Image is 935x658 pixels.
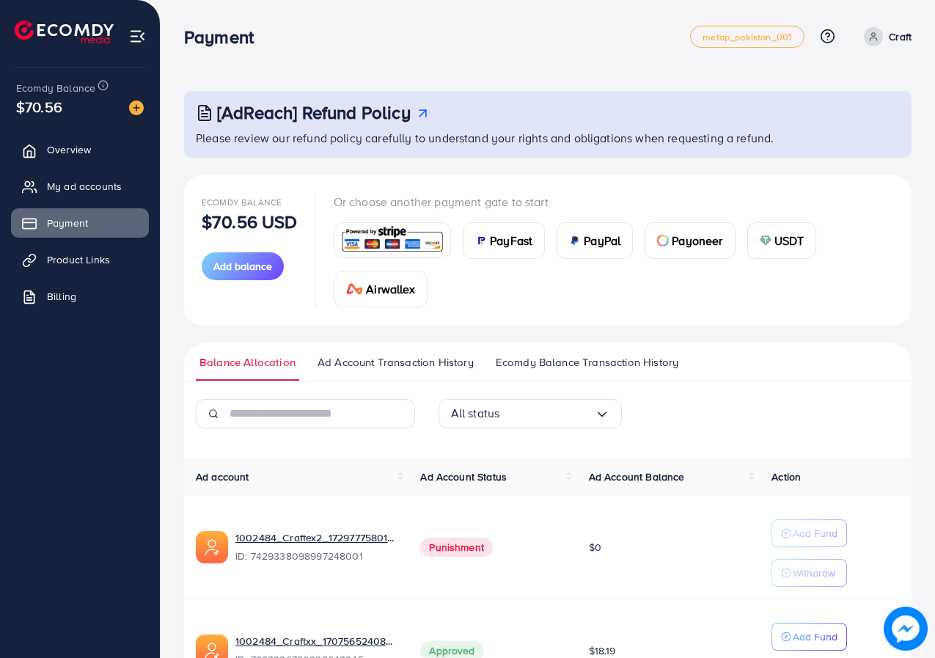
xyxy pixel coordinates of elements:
[771,623,847,651] button: Add Fund
[16,81,95,95] span: Ecomdy Balance
[439,399,622,428] div: Search for option
[771,559,847,587] button: Withdraw
[196,469,249,484] span: Ad account
[339,224,447,256] img: card
[129,100,144,115] img: image
[235,530,397,564] div: <span class='underline'>1002484_Craftex2_1729777580175</span></br>7429338098997248001
[196,129,903,147] p: Please review our refund policy carefully to understand your rights and obligations when requesti...
[499,402,594,425] input: Search for option
[47,216,88,230] span: Payment
[771,469,801,484] span: Action
[196,531,228,563] img: ic-ads-acc.e4c84228.svg
[11,282,149,311] a: Billing
[199,354,296,370] span: Balance Allocation
[496,354,678,370] span: Ecomdy Balance Transaction History
[235,634,397,648] a: 1002484_Craftxx_1707565240848
[202,196,282,208] span: Ecomdy Balance
[213,259,272,274] span: Add balance
[703,32,792,42] span: metap_pakistan_001
[11,172,149,201] a: My ad accounts
[858,27,912,46] a: Craft
[346,283,364,295] img: card
[366,280,414,298] span: Airwallex
[202,213,298,230] p: $70.56 USD
[490,232,532,249] span: PayFast
[793,524,837,542] p: Add Fund
[589,643,616,658] span: $18.19
[47,179,122,194] span: My ad accounts
[15,21,114,43] img: logo
[645,222,735,259] a: cardPayoneer
[334,271,428,307] a: cardAirwallex
[557,222,633,259] a: cardPayPal
[657,235,669,246] img: card
[11,208,149,238] a: Payment
[217,102,411,123] h3: [AdReach] Refund Policy
[885,608,926,649] img: image
[184,26,265,48] h3: Payment
[334,193,894,211] p: Or choose another payment gate to start
[793,628,837,646] p: Add Fund
[235,549,397,563] span: ID: 7429338098997248001
[589,540,601,555] span: $0
[569,235,581,246] img: card
[793,564,835,582] p: Withdraw
[889,28,912,45] p: Craft
[318,354,474,370] span: Ad Account Transaction History
[420,538,493,557] span: Punishment
[760,235,771,246] img: card
[11,245,149,274] a: Product Links
[202,252,284,280] button: Add balance
[47,142,91,157] span: Overview
[451,402,500,425] span: All status
[334,222,452,258] a: card
[47,252,110,267] span: Product Links
[129,28,146,45] img: menu
[235,530,397,545] a: 1002484_Craftex2_1729777580175
[690,26,804,48] a: metap_pakistan_001
[589,469,685,484] span: Ad Account Balance
[47,289,76,304] span: Billing
[475,235,487,246] img: card
[672,232,722,249] span: Payoneer
[463,222,545,259] a: cardPayFast
[774,232,804,249] span: USDT
[584,232,620,249] span: PayPal
[747,222,817,259] a: cardUSDT
[16,96,62,117] span: $70.56
[420,469,507,484] span: Ad Account Status
[771,519,847,547] button: Add Fund
[11,135,149,164] a: Overview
